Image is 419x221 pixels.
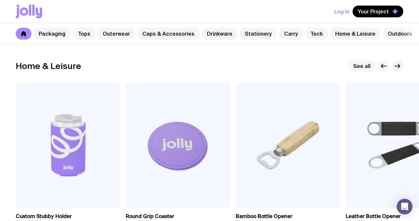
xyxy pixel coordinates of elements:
span: Your Project [358,8,389,15]
h3: Leather Bottle Opener [346,213,401,220]
h3: Bamboo Bottle Opener [236,213,292,220]
a: Packaging [33,28,71,40]
a: Caps & Accessories [137,28,200,40]
a: See all [348,60,376,72]
a: Tech [305,28,328,40]
h3: Round Grip Coaster [126,213,174,220]
button: Log In [334,6,349,17]
a: Stationery [240,28,277,40]
a: Outerwear [98,28,135,40]
div: Open Intercom Messenger [397,199,412,214]
a: Outdoors [383,28,417,40]
button: Your Project [353,6,403,17]
h2: Home & Leisure [16,61,81,71]
a: Drinkware [202,28,238,40]
h3: Custom Stubby Holder [16,213,72,220]
a: Tops [73,28,96,40]
a: Home & Leisure [330,28,381,40]
a: Carry [279,28,303,40]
